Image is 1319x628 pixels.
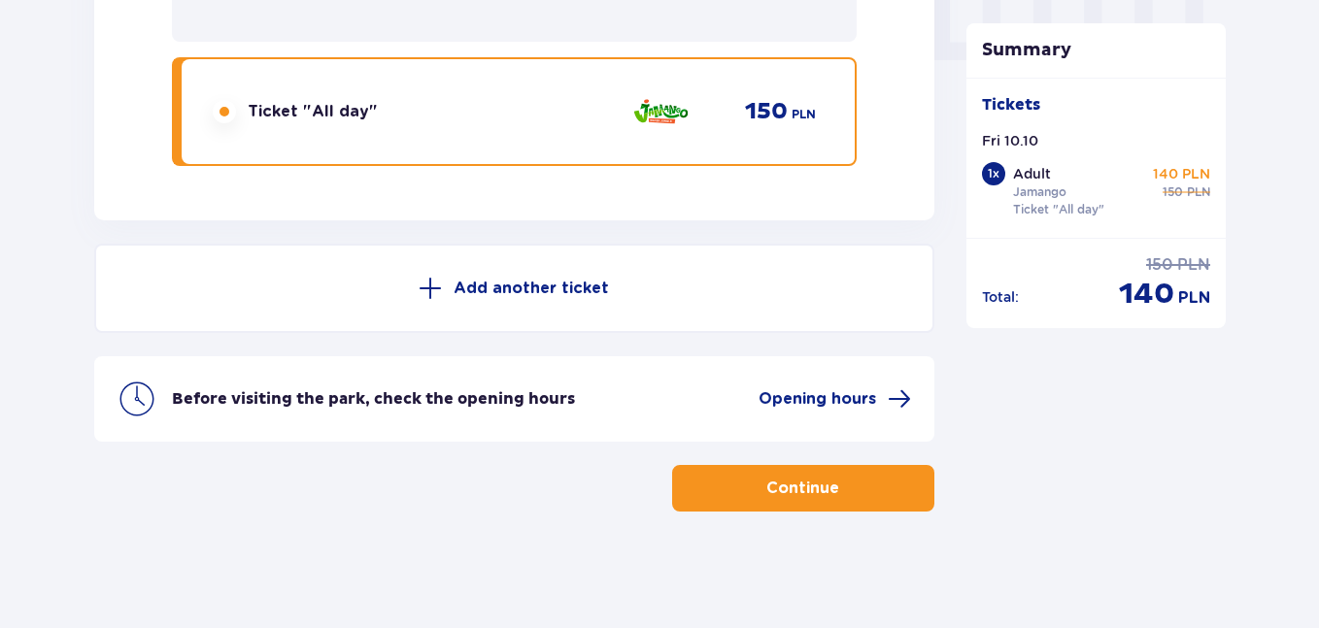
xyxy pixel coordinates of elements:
p: Tickets [982,94,1040,116]
span: 150 [1163,183,1183,201]
span: 150 [1146,254,1173,276]
p: Before visiting the park, check the opening hours [172,388,575,410]
img: Jamango [632,91,690,132]
p: Ticket "All day" [1013,201,1104,218]
p: Summary [966,39,1227,62]
div: 1 x [982,162,1005,185]
p: Total : [982,287,1019,307]
p: 140 PLN [1153,164,1210,183]
p: Adult [1013,164,1051,183]
span: Opening hours [759,388,876,410]
a: Opening hours [759,387,911,411]
button: Continue [672,465,934,512]
span: PLN [792,106,816,123]
p: Add another ticket [454,278,609,299]
span: 140 [1119,276,1174,313]
p: Fri 10.10 [982,131,1038,150]
span: PLN [1177,254,1210,276]
p: Jamango [1013,183,1066,201]
span: Ticket "All day" [248,101,378,122]
span: PLN [1187,183,1210,201]
p: Continue [766,478,839,499]
span: 150 [745,97,788,126]
span: PLN [1178,287,1210,309]
button: Add another ticket [94,244,934,333]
